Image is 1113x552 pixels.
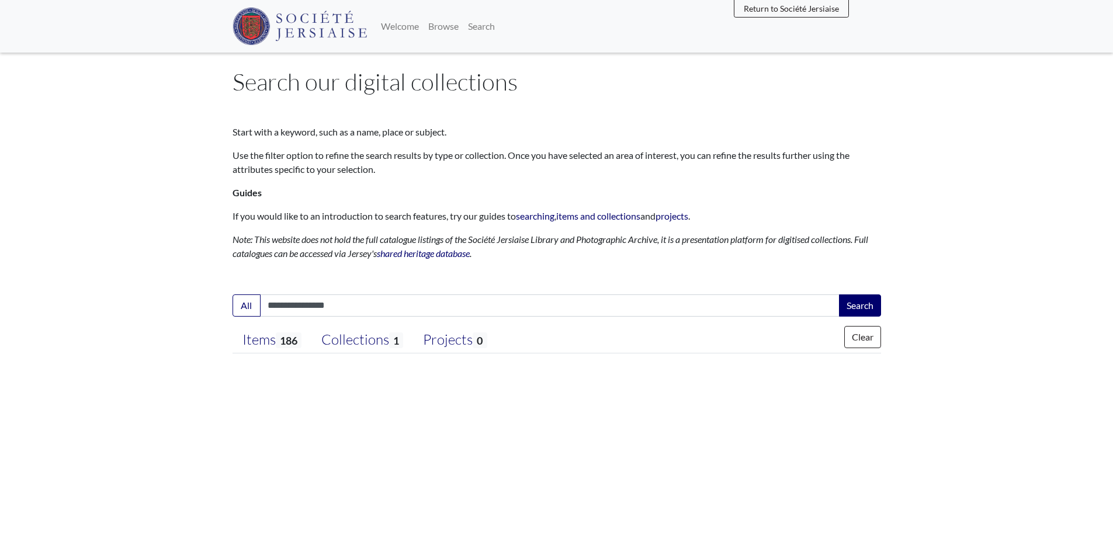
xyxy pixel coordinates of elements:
[233,5,367,48] a: Société Jersiaise logo
[744,4,839,13] span: Return to Société Jersiaise
[844,326,881,348] button: Clear
[556,210,640,221] a: items and collections
[839,294,881,317] button: Search
[233,148,881,176] p: Use the filter option to refine the search results by type or collection. Once you have selected ...
[233,8,367,45] img: Société Jersiaise
[242,331,301,349] div: Items
[377,248,470,259] a: shared heritage database
[276,332,301,348] span: 186
[656,210,688,221] a: projects
[516,210,554,221] a: searching
[233,68,881,96] h1: Search our digital collections
[233,125,881,139] p: Start with a keyword, such as a name, place or subject.
[321,331,403,349] div: Collections
[473,332,487,348] span: 0
[463,15,500,38] a: Search
[376,15,424,38] a: Welcome
[423,331,487,349] div: Projects
[233,294,261,317] button: All
[233,234,868,259] em: Note: This website does not hold the full catalogue listings of the Société Jersiaise Library and...
[260,294,840,317] input: Enter one or more search terms...
[424,15,463,38] a: Browse
[389,332,403,348] span: 1
[233,209,881,223] p: If you would like to an introduction to search features, try our guides to , and .
[233,187,262,198] strong: Guides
